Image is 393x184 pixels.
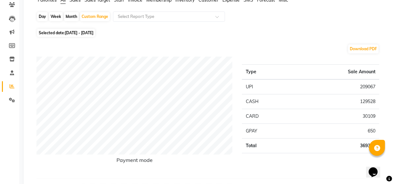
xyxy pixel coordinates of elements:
[64,12,79,21] div: Month
[49,12,63,21] div: Week
[242,79,293,94] td: UPI
[80,12,110,21] div: Custom Range
[36,157,232,166] h6: Payment mode
[242,109,293,124] td: CARD
[293,139,379,153] td: 369354
[293,79,379,94] td: 209067
[65,30,93,35] span: [DATE] - [DATE]
[37,12,48,21] div: Day
[293,124,379,139] td: 650
[242,124,293,139] td: GPAY
[366,158,387,178] iframe: chat widget
[293,94,379,109] td: 129528
[348,44,379,53] button: Download PDF
[242,139,293,153] td: Total
[37,29,95,37] span: Selected date:
[293,65,379,80] th: Sale Amount
[242,94,293,109] td: CASH
[293,109,379,124] td: 30109
[242,65,293,80] th: Type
